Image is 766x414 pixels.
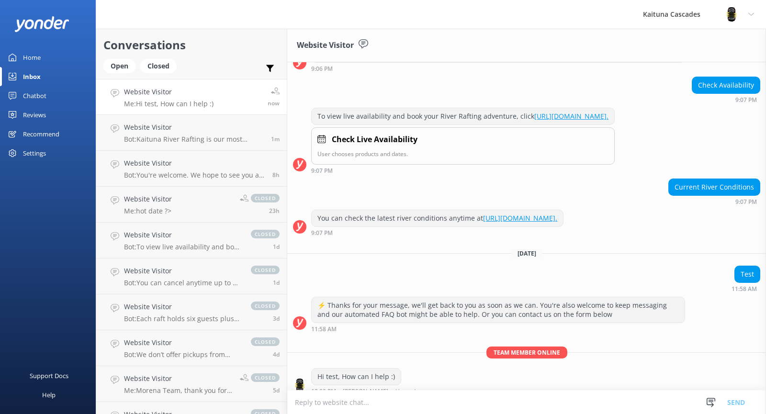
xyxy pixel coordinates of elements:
a: [URL][DOMAIN_NAME]. [534,112,608,121]
div: Home [23,48,41,67]
div: Inbox [23,67,41,86]
div: Help [42,385,56,404]
strong: 11:58 AM [732,286,757,292]
h4: Website Visitor [124,230,241,240]
span: closed [251,230,280,238]
a: Website VisitorBot:Kaituna River Rafting is our most popular trip, known for its epic rapids, [GE... [96,115,287,151]
div: Aug 21 2025 12:00pm (UTC +12:00) Pacific/Auckland [311,388,418,394]
span: Aug 21 2025 03:52am (UTC +12:00) Pacific/Auckland [272,171,280,179]
div: Hi test, How can I help :) [312,369,401,385]
div: Aug 20 2025 09:07pm (UTC +12:00) Pacific/Auckland [311,229,563,236]
p: Bot: We don’t offer pickups from [GEOGRAPHIC_DATA] or cruise ships as it’s too far from our base.... [124,350,241,359]
div: Aug 20 2025 09:07pm (UTC +12:00) Pacific/Auckland [692,96,760,103]
p: Me: Morena Team, thank you for reaching out! Just wanted to clarify the rest of the family over [... [124,386,233,395]
img: yonder-white-logo.png [14,16,69,32]
h4: Website Visitor [124,87,214,97]
span: [DATE] [512,249,542,257]
div: Current River Conditions [669,179,760,195]
span: Team member online [486,347,567,358]
span: [PERSON_NAME] [343,389,388,394]
div: Recommend [23,124,59,144]
span: • Unread [392,389,416,394]
div: To view live availability and book your River Rafting adventure, click [312,108,614,124]
a: [URL][DOMAIN_NAME]. [483,213,557,223]
a: Website VisitorMe:Morena Team, thank you for reaching out! Just wanted to clarify the rest of the... [96,366,287,402]
a: Website VisitorMe:Hi test, How can I help :)now [96,79,287,115]
span: Aug 17 2025 10:09am (UTC +12:00) Pacific/Auckland [273,350,280,358]
a: Website VisitorMe:hot date ?>closed23h [96,187,287,223]
h4: Website Visitor [124,337,241,348]
strong: 11:58 AM [311,326,337,332]
h4: Website Visitor [124,302,241,312]
p: Bot: Kaituna River Rafting is our most popular trip, known for its epic rapids, [GEOGRAPHIC_DATA]... [124,135,264,144]
a: Website VisitorBot:We don’t offer pickups from [GEOGRAPHIC_DATA] or cruise ships as it’s too far ... [96,330,287,366]
span: closed [251,373,280,382]
h4: Website Visitor [124,122,264,133]
h4: Website Visitor [124,373,233,384]
span: Aug 21 2025 11:59am (UTC +12:00) Pacific/Auckland [271,135,280,143]
p: Bot: To view live availability and book your River Rafting adventure, please visit: [URL][DOMAIN_... [124,243,241,251]
a: Closed [140,60,181,71]
p: Bot: Each raft holds six guests plus one guide, making a total of seven people per raft. [124,314,241,323]
img: 802-1755650174.png [724,7,739,22]
div: Reviews [23,105,46,124]
strong: 9:07 PM [735,97,757,103]
div: Aug 20 2025 09:07pm (UTC +12:00) Pacific/Auckland [668,198,760,205]
h2: Conversations [103,36,280,54]
p: User chooses products and dates. [317,149,608,158]
div: Settings [23,144,46,163]
strong: 9:07 PM [311,230,333,236]
div: You can check the latest river conditions anytime at [312,210,563,226]
span: closed [251,194,280,202]
span: closed [251,337,280,346]
strong: 9:07 PM [735,199,757,205]
p: Bot: You can cancel anytime up to 24 hours before your trip, but there’s a 20% cancellation fee. ... [124,279,241,287]
div: Aug 20 2025 09:07pm (UTC +12:00) Pacific/Auckland [311,167,615,174]
div: Aug 21 2025 11:58am (UTC +12:00) Pacific/Auckland [732,285,760,292]
span: Aug 20 2025 08:25am (UTC +12:00) Pacific/Auckland [273,243,280,251]
div: Closed [140,59,177,73]
h4: Website Visitor [124,266,241,276]
div: Open [103,59,135,73]
a: Website VisitorBot:You can cancel anytime up to 24 hours before your trip, but there’s a 20% canc... [96,258,287,294]
h4: Website Visitor [124,158,265,168]
div: Support Docs [30,366,68,385]
a: Website VisitorBot:To view live availability and book your River Rafting adventure, please visit:... [96,223,287,258]
strong: 12:00 PM [311,389,336,394]
div: Check Availability [692,77,760,93]
div: Aug 21 2025 11:58am (UTC +12:00) Pacific/Auckland [311,325,685,332]
div: ⚡ Thanks for your message, we'll get back to you as soon as we can. You're also welcome to keep m... [312,297,685,323]
p: Me: Hi test, How can I help :) [124,100,214,108]
strong: 9:06 PM [311,66,333,72]
span: Aug 16 2025 09:39am (UTC +12:00) Pacific/Auckland [273,386,280,394]
span: Aug 20 2025 12:29pm (UTC +12:00) Pacific/Auckland [269,207,280,215]
div: Test [735,266,760,282]
div: Aug 20 2025 09:06pm (UTC +12:00) Pacific/Auckland [311,65,685,72]
span: Aug 18 2025 11:08am (UTC +12:00) Pacific/Auckland [273,314,280,323]
a: Website VisitorBot:You're welcome. We hope to see you at [GEOGRAPHIC_DATA] Cascades soon!8h [96,151,287,187]
h3: Website Visitor [297,39,354,52]
h4: Website Visitor [124,194,172,204]
span: Aug 19 2025 09:34pm (UTC +12:00) Pacific/Auckland [273,279,280,287]
p: Bot: You're welcome. We hope to see you at [GEOGRAPHIC_DATA] Cascades soon! [124,171,265,179]
strong: 9:07 PM [311,168,333,174]
a: Open [103,60,140,71]
span: closed [251,302,280,310]
div: Chatbot [23,86,46,105]
p: Me: hot date ?> [124,207,172,215]
a: Website VisitorBot:Each raft holds six guests plus one guide, making a total of seven people per ... [96,294,287,330]
span: closed [251,266,280,274]
h4: Check Live Availability [332,134,417,146]
span: Aug 21 2025 12:00pm (UTC +12:00) Pacific/Auckland [268,99,280,107]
